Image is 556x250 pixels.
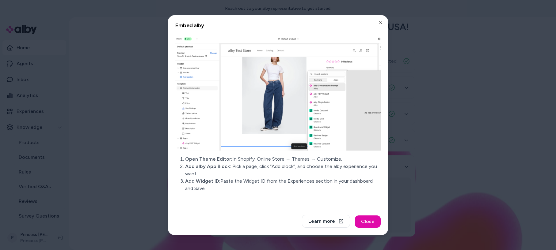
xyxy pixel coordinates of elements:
li: Paste the Widget ID from the Experiences section in your dashboard and Save. [185,177,381,192]
img: Shopify Onboarding [175,35,381,151]
li: In Shopify: Online Store → Themes → Customize. [185,155,381,163]
span: Add alby App Block: [185,163,231,169]
h2: Embed alby [175,23,381,28]
li: Pick a page, click “Add block”, and choose the alby experience you want. [185,163,381,177]
button: Learn more [302,215,350,228]
button: Close [355,215,381,228]
span: Add Widget ID: [185,178,220,184]
span: Open Theme Editor: [185,156,232,162]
